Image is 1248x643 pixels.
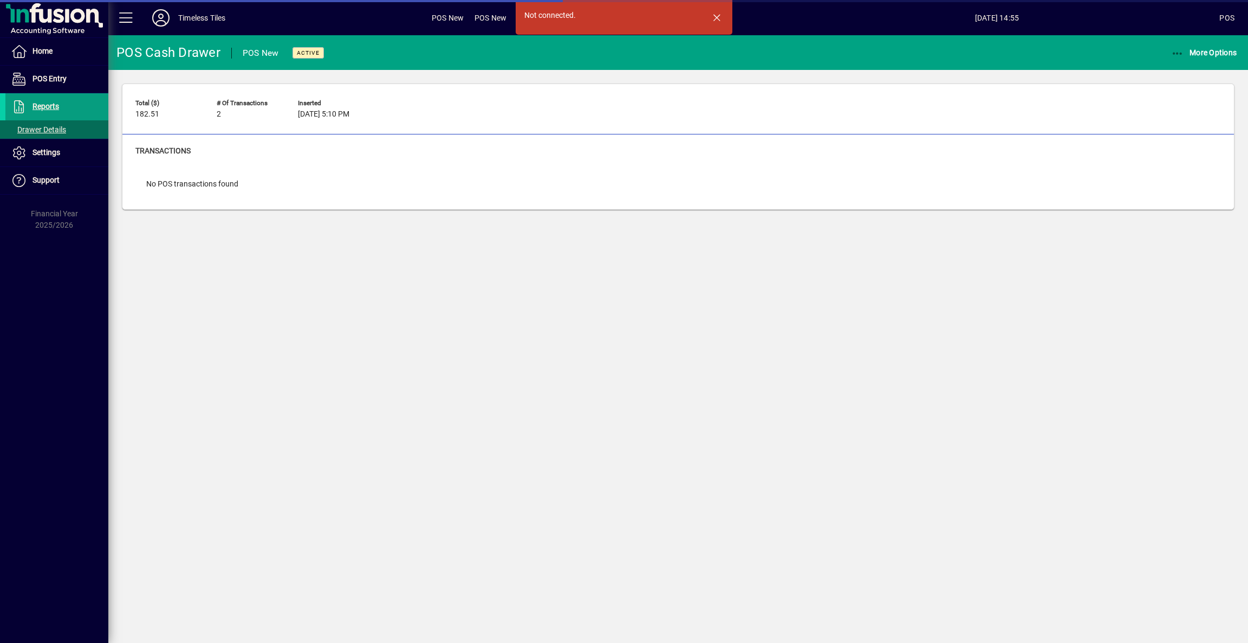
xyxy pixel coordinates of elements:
[32,148,60,157] span: Settings
[217,110,221,119] span: 2
[432,9,464,27] span: POS New
[135,110,159,119] span: 182.51
[32,47,53,55] span: Home
[32,102,59,111] span: Reports
[178,9,225,27] div: Timeless Tiles
[243,44,279,62] div: POS New
[1171,48,1237,57] span: More Options
[5,139,108,166] a: Settings
[1168,43,1240,62] button: More Options
[298,100,363,107] span: Inserted
[5,167,108,194] a: Support
[217,100,282,107] span: # of Transactions
[297,49,320,56] span: Active
[116,44,220,61] div: POS Cash Drawer
[5,66,108,93] a: POS Entry
[32,74,67,83] span: POS Entry
[5,38,108,65] a: Home
[135,100,200,107] span: Total ($)
[144,8,178,28] button: Profile
[135,168,249,201] div: No POS transactions found
[298,110,349,119] span: [DATE] 5:10 PM
[1219,9,1234,27] div: POS
[135,146,191,155] span: Transactions
[775,9,1220,27] span: [DATE] 14:55
[474,9,506,27] span: POS New
[5,120,108,139] a: Drawer Details
[11,125,66,134] span: Drawer Details
[32,176,60,184] span: Support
